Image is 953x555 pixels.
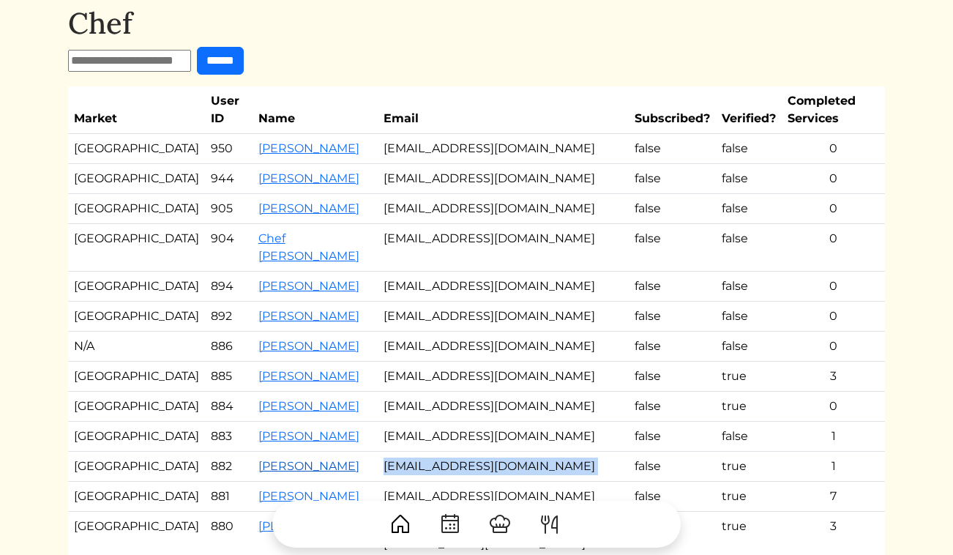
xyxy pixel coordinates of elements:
th: Email [378,86,629,134]
td: 0 [782,224,885,272]
td: false [629,224,716,272]
td: 950 [205,134,253,164]
td: 0 [782,194,885,224]
img: ChefHat-a374fb509e4f37eb0702ca99f5f64f3b6956810f32a249b33092029f8484b388.svg [488,513,512,536]
td: false [629,272,716,302]
td: [EMAIL_ADDRESS][DOMAIN_NAME] [378,392,629,422]
td: false [716,332,782,362]
a: [PERSON_NAME] [258,459,359,473]
td: [EMAIL_ADDRESS][DOMAIN_NAME] [378,332,629,362]
td: 0 [782,164,885,194]
td: false [716,134,782,164]
td: [GEOGRAPHIC_DATA] [68,272,205,302]
td: [EMAIL_ADDRESS][DOMAIN_NAME] [378,362,629,392]
td: 0 [782,134,885,164]
td: [GEOGRAPHIC_DATA] [68,482,205,512]
td: false [716,224,782,272]
td: [EMAIL_ADDRESS][DOMAIN_NAME] [378,482,629,512]
a: [PERSON_NAME] [258,171,359,185]
img: ForkKnife-55491504ffdb50bab0c1e09e7649658475375261d09fd45db06cec23bce548bf.svg [538,513,561,536]
td: 0 [782,272,885,302]
td: 0 [782,332,885,362]
td: 884 [205,392,253,422]
td: false [629,362,716,392]
td: 886 [205,332,253,362]
img: CalendarDots-5bcf9d9080389f2a281d69619e1c85352834be518fbc73d9501aef674afc0d57.svg [438,513,462,536]
td: [EMAIL_ADDRESS][DOMAIN_NAME] [378,272,629,302]
td: false [629,422,716,452]
a: [PERSON_NAME] [258,279,359,293]
td: [EMAIL_ADDRESS][DOMAIN_NAME] [378,164,629,194]
td: 3 [782,362,885,392]
a: [PERSON_NAME] [258,141,359,155]
td: false [629,164,716,194]
td: 904 [205,224,253,272]
td: false [629,302,716,332]
td: [EMAIL_ADDRESS][DOMAIN_NAME] [378,452,629,482]
td: [GEOGRAPHIC_DATA] [68,422,205,452]
td: [EMAIL_ADDRESS][DOMAIN_NAME] [378,224,629,272]
td: [EMAIL_ADDRESS][DOMAIN_NAME] [378,134,629,164]
td: false [716,272,782,302]
td: false [629,134,716,164]
th: User ID [205,86,253,134]
td: false [716,302,782,332]
a: [PERSON_NAME] [258,429,359,443]
a: [PERSON_NAME] [258,399,359,413]
td: false [629,332,716,362]
th: Name [253,86,378,134]
td: true [716,452,782,482]
td: false [629,392,716,422]
td: 885 [205,362,253,392]
th: Verified? [716,86,782,134]
td: 881 [205,482,253,512]
td: true [716,482,782,512]
a: Chef [PERSON_NAME] [258,231,359,263]
td: false [716,422,782,452]
td: false [716,164,782,194]
td: 944 [205,164,253,194]
th: Subscribed? [629,86,716,134]
td: [GEOGRAPHIC_DATA] [68,224,205,272]
td: 905 [205,194,253,224]
td: [GEOGRAPHIC_DATA] [68,452,205,482]
td: 894 [205,272,253,302]
td: false [629,194,716,224]
td: 7 [782,482,885,512]
td: 1 [782,422,885,452]
a: [PERSON_NAME] [258,339,359,353]
td: false [629,482,716,512]
td: 1 [782,452,885,482]
td: 883 [205,422,253,452]
th: Completed Services [782,86,885,134]
td: 0 [782,302,885,332]
a: [PERSON_NAME] [258,369,359,383]
td: 0 [782,392,885,422]
td: [GEOGRAPHIC_DATA] [68,302,205,332]
td: [EMAIL_ADDRESS][DOMAIN_NAME] [378,422,629,452]
td: false [716,194,782,224]
td: [EMAIL_ADDRESS][DOMAIN_NAME] [378,194,629,224]
td: true [716,362,782,392]
td: [GEOGRAPHIC_DATA] [68,362,205,392]
td: [EMAIL_ADDRESS][DOMAIN_NAME] [378,302,629,332]
a: [PERSON_NAME] [258,201,359,215]
td: 882 [205,452,253,482]
th: Market [68,86,205,134]
td: true [716,392,782,422]
td: [GEOGRAPHIC_DATA] [68,392,205,422]
img: House-9bf13187bcbb5817f509fe5e7408150f90897510c4275e13d0d5fca38e0b5951.svg [389,513,412,536]
td: [GEOGRAPHIC_DATA] [68,194,205,224]
td: 892 [205,302,253,332]
td: N/A [68,332,205,362]
h1: Chef [68,6,885,41]
a: [PERSON_NAME] [258,309,359,323]
td: [GEOGRAPHIC_DATA] [68,134,205,164]
td: [GEOGRAPHIC_DATA] [68,164,205,194]
td: false [629,452,716,482]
